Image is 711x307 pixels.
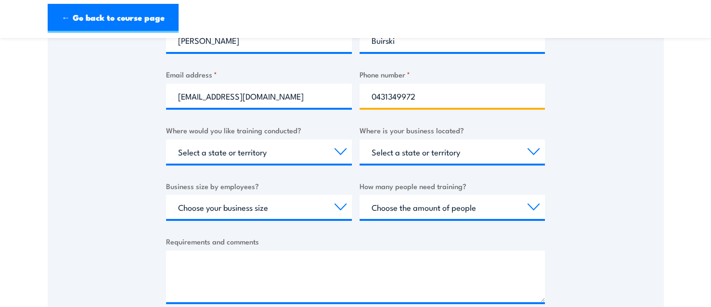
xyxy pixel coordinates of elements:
[360,125,545,136] label: Where is your business located?
[166,180,352,192] label: Business size by employees?
[48,4,179,33] a: ← Go back to course page
[166,125,352,136] label: Where would you like training conducted?
[166,69,352,80] label: Email address
[166,236,545,247] label: Requirements and comments
[360,69,545,80] label: Phone number
[360,180,545,192] label: How many people need training?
